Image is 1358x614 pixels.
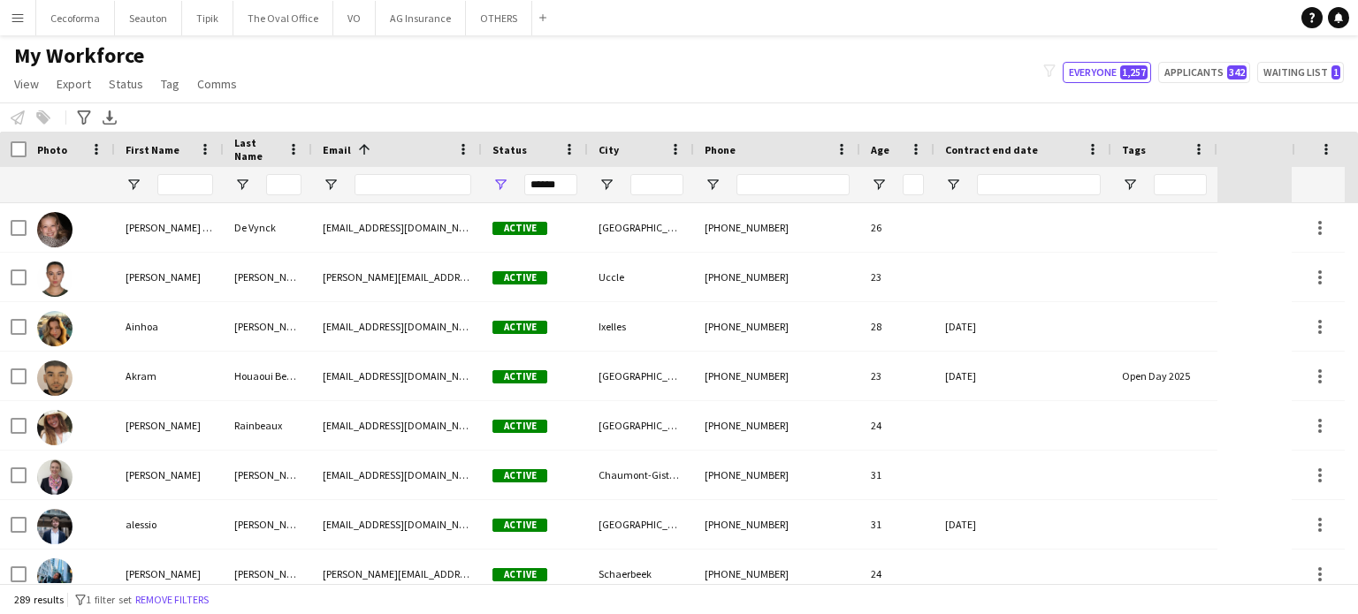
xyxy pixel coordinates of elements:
[37,459,72,495] img: Nicola Alberts
[1111,352,1217,400] div: Open Day 2025
[182,1,233,35] button: Tipik
[945,143,1038,156] span: Contract end date
[492,370,547,383] span: Active
[115,1,182,35] button: Seauton
[157,174,213,195] input: First Name Filter Input
[736,174,850,195] input: Phone Filter Input
[492,177,508,193] button: Open Filter Menu
[492,420,547,433] span: Active
[115,203,224,252] div: [PERSON_NAME] [PERSON_NAME]
[224,352,312,400] div: Houaoui Benali
[588,500,694,549] div: [GEOGRAPHIC_DATA]
[234,177,250,193] button: Open Filter Menu
[115,451,224,499] div: [PERSON_NAME]
[312,451,482,499] div: [EMAIL_ADDRESS][DOMAIN_NAME]
[588,253,694,301] div: Uccle
[694,401,860,450] div: [PHONE_NUMBER]
[492,469,547,482] span: Active
[266,174,301,195] input: Last Name Filter Input
[694,500,860,549] div: [PHONE_NUMBER]
[588,302,694,351] div: Ixelles
[588,451,694,499] div: Chaumont-Gistoux
[860,302,935,351] div: 28
[224,203,312,252] div: De Vynck
[694,203,860,252] div: [PHONE_NUMBER]
[694,451,860,499] div: [PHONE_NUMBER]
[333,1,376,35] button: VO
[37,212,72,247] img: Aglaé Marie De Vynck
[860,253,935,301] div: 23
[871,143,889,156] span: Age
[224,500,312,549] div: [PERSON_NAME]
[492,321,547,334] span: Active
[1154,174,1207,195] input: Tags Filter Input
[224,451,312,499] div: [PERSON_NAME]
[14,42,144,69] span: My Workforce
[871,177,887,193] button: Open Filter Menu
[860,451,935,499] div: 31
[115,352,224,400] div: Akram
[860,550,935,598] div: 24
[599,143,619,156] span: City
[705,143,736,156] span: Phone
[115,401,224,450] div: [PERSON_NAME]
[492,271,547,284] span: Active
[599,177,614,193] button: Open Filter Menu
[977,174,1101,195] input: Contract end date Filter Input
[492,519,547,532] span: Active
[197,76,237,92] span: Comms
[1063,62,1151,83] button: Everyone1,257
[1122,143,1146,156] span: Tags
[355,174,471,195] input: Email Filter Input
[115,253,224,301] div: [PERSON_NAME]
[1331,65,1340,80] span: 1
[705,177,721,193] button: Open Filter Menu
[132,590,212,610] button: Remove filters
[161,76,179,92] span: Tag
[115,550,224,598] div: [PERSON_NAME]
[945,518,976,531] span: [DATE]
[945,320,976,333] span: [DATE]
[312,550,482,598] div: [PERSON_NAME][EMAIL_ADDRESS][DOMAIN_NAME]
[37,143,67,156] span: Photo
[860,203,935,252] div: 26
[224,401,312,450] div: Rainbeaux
[37,509,72,544] img: alessio misseri
[224,302,312,351] div: [PERSON_NAME]
[588,550,694,598] div: Schaerbeek
[903,174,924,195] input: Age Filter Input
[860,352,935,400] div: 23
[945,369,976,383] span: [DATE]
[376,1,466,35] button: AG Insurance
[1227,65,1247,80] span: 342
[588,401,694,450] div: [GEOGRAPHIC_DATA]
[1257,62,1344,83] button: Waiting list1
[694,302,860,351] div: [PHONE_NUMBER]
[50,72,98,95] a: Export
[945,177,961,193] button: Open Filter Menu
[492,568,547,581] span: Active
[312,203,482,252] div: [EMAIL_ADDRESS][DOMAIN_NAME]
[109,76,143,92] span: Status
[492,143,527,156] span: Status
[73,107,95,128] app-action-btn: Advanced filters
[233,1,333,35] button: The Oval Office
[860,401,935,450] div: 24
[694,352,860,400] div: [PHONE_NUMBER]
[37,311,72,346] img: Ainhoa Arrieta
[102,72,150,95] a: Status
[630,174,683,195] input: City Filter Input
[7,72,46,95] a: View
[694,253,860,301] div: [PHONE_NUMBER]
[312,401,482,450] div: [EMAIL_ADDRESS][DOMAIN_NAME]
[86,593,132,606] span: 1 filter set
[466,1,532,35] button: OTHERS
[154,72,187,95] a: Tag
[115,500,224,549] div: alessio
[312,253,482,301] div: [PERSON_NAME][EMAIL_ADDRESS][DOMAIN_NAME]
[224,550,312,598] div: [PERSON_NAME]
[588,352,694,400] div: [GEOGRAPHIC_DATA][PERSON_NAME]
[1120,65,1148,80] span: 1,257
[860,500,935,549] div: 31
[312,302,482,351] div: [EMAIL_ADDRESS][DOMAIN_NAME]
